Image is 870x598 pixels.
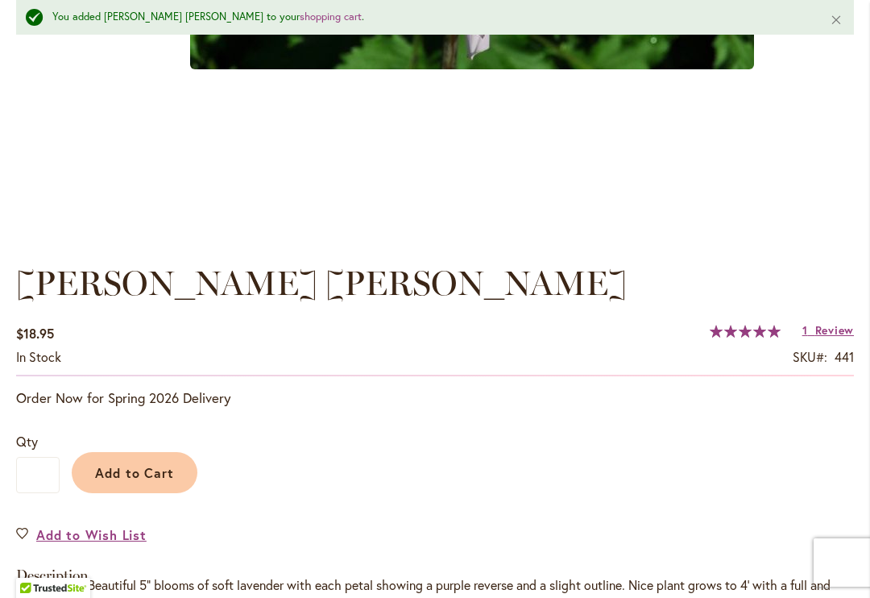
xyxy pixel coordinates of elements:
a: Add to Wish List [16,525,147,544]
iframe: Launch Accessibility Center [12,541,57,586]
div: Availability [16,348,61,367]
span: [PERSON_NAME] [PERSON_NAME] [16,263,627,304]
p: Order Now for Spring 2026 Delivery [16,388,854,408]
span: In stock [16,348,61,365]
a: 1 Review [802,322,854,338]
a: shopping cart [300,10,362,23]
span: Qty [16,433,38,450]
strong: SKU [793,348,827,365]
span: $18.95 [16,325,54,342]
span: Add to Cart [95,464,175,481]
span: 1 [802,322,808,338]
div: 100% [710,325,781,338]
button: Add to Cart [72,452,197,493]
div: 441 [835,348,854,367]
div: You added [PERSON_NAME] [PERSON_NAME] to your . [52,10,806,25]
span: Add to Wish List [36,525,147,544]
span: Review [815,322,854,338]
